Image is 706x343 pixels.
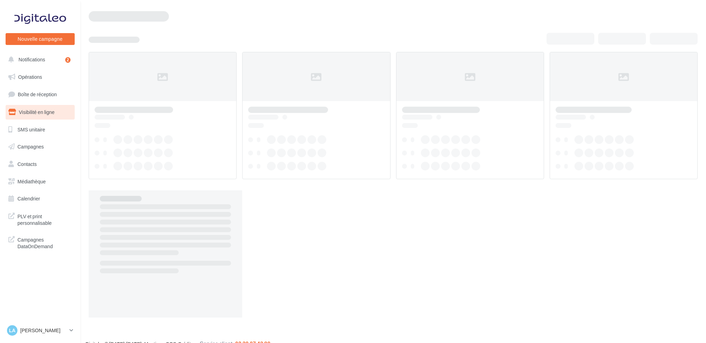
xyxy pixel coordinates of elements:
span: Opérations [18,74,42,80]
a: Calendrier [4,191,76,206]
span: Visibilité en ligne [19,109,54,115]
div: 2 [65,57,70,63]
a: Visibilité en ligne [4,105,76,120]
a: Campagnes DataOnDemand [4,232,76,253]
span: Notifications [18,56,45,62]
span: Boîte de réception [18,91,57,97]
span: Calendrier [17,196,40,201]
span: La [9,327,16,334]
button: Nouvelle campagne [6,33,75,45]
span: Contacts [17,161,37,167]
a: SMS unitaire [4,122,76,137]
a: Opérations [4,70,76,84]
a: La [PERSON_NAME] [6,324,75,337]
span: SMS unitaire [17,126,45,132]
button: Notifications 2 [4,52,73,67]
span: PLV et print personnalisable [17,212,72,227]
span: Campagnes DataOnDemand [17,235,72,250]
a: Boîte de réception [4,87,76,102]
p: [PERSON_NAME] [20,327,67,334]
span: Médiathèque [17,178,46,184]
a: Campagnes [4,139,76,154]
a: Médiathèque [4,174,76,189]
a: Contacts [4,157,76,171]
span: Campagnes [17,144,44,150]
a: PLV et print personnalisable [4,209,76,229]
